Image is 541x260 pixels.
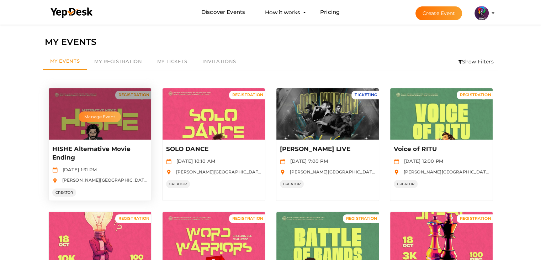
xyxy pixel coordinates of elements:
[474,6,489,20] img: 5BK8ZL5P_small.png
[415,6,462,20] button: Create Event
[150,53,195,70] a: My Tickets
[52,145,146,162] p: HISHE Alternative Movie Ending
[394,170,399,175] img: location.svg
[173,158,215,164] span: [DATE] 10:10 AM
[394,180,418,188] span: CREATOR
[401,158,443,164] span: [DATE] 12:00 PM
[287,158,328,164] span: [DATE] 7:00 PM
[87,53,149,70] a: My Registration
[59,167,97,172] span: [DATE] 1:31 PM
[280,170,285,175] img: location.svg
[394,145,487,154] p: Voice of RITU
[201,6,245,19] a: Discover Events
[94,58,142,64] span: My Registration
[195,53,244,70] a: Invitations
[202,58,236,64] span: Invitations
[45,35,497,49] div: MY EVENTS
[50,58,80,64] span: My Events
[280,180,304,188] span: CREATOR
[454,53,498,70] li: Show Filters
[166,145,260,154] p: SOLO DANCE
[166,170,171,175] img: location.svg
[52,178,58,183] img: location.svg
[157,58,187,64] span: My Tickets
[52,167,58,173] img: calendar.svg
[280,145,373,154] p: [PERSON_NAME] LIVE
[59,177,354,183] span: [PERSON_NAME][GEOGRAPHIC_DATA], [GEOGRAPHIC_DATA], [GEOGRAPHIC_DATA], [GEOGRAPHIC_DATA], [GEOGRAP...
[394,159,399,164] img: calendar.svg
[43,53,87,70] a: My Events
[173,169,467,175] span: [PERSON_NAME][GEOGRAPHIC_DATA], [GEOGRAPHIC_DATA], [GEOGRAPHIC_DATA], [GEOGRAPHIC_DATA], [GEOGRAP...
[52,188,76,197] span: CREATOR
[79,111,121,122] button: Manage Event
[166,180,190,188] span: CREATOR
[280,159,285,164] img: calendar.svg
[166,159,171,164] img: calendar.svg
[263,6,302,19] button: How it works
[320,6,340,19] a: Pricing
